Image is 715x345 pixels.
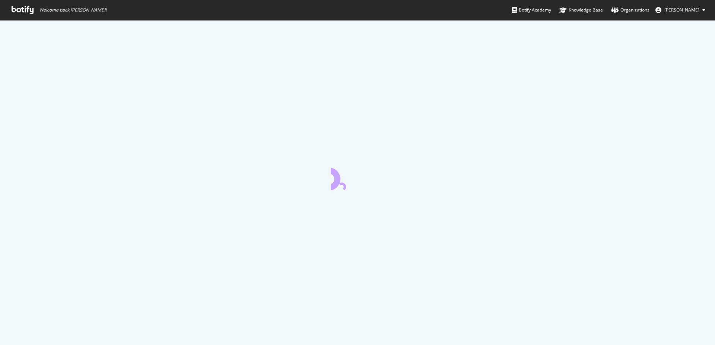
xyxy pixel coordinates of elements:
span: Welcome back, [PERSON_NAME] ! [39,7,107,13]
div: Organizations [611,6,649,14]
div: animation [331,163,384,190]
button: [PERSON_NAME] [649,4,711,16]
div: Botify Academy [512,6,551,14]
span: Jon Abt [664,7,699,13]
div: Knowledge Base [559,6,603,14]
